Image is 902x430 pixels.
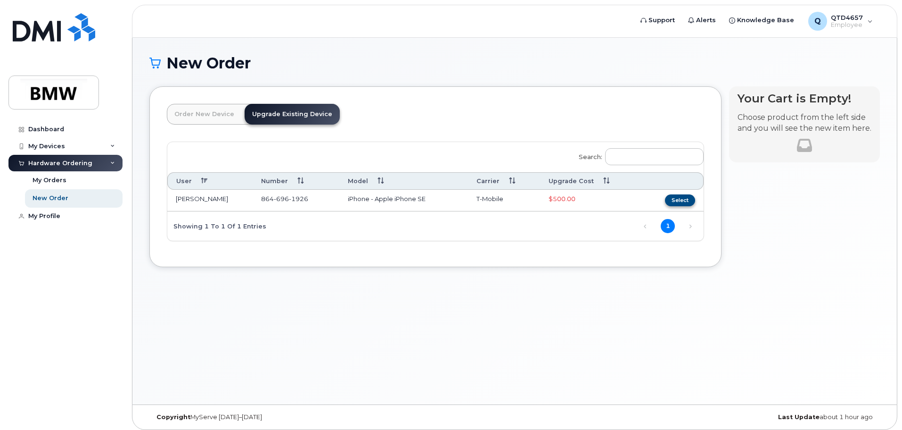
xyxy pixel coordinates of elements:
th: Model: activate to sort column ascending [339,172,468,190]
button: Select [665,194,695,206]
a: Next [683,219,697,234]
div: about 1 hour ago [636,413,880,421]
div: Showing 1 to 1 of 1 entries [167,218,266,234]
a: Upgrade Existing Device [245,104,340,125]
p: Choose product from the left side and you will see the new item here. [738,112,871,134]
td: iPhone - Apple iPhone SE [339,190,468,211]
th: Number: activate to sort column ascending [253,172,339,190]
span: 1926 [289,195,308,202]
a: 1 [661,219,675,233]
input: Search: [605,148,704,165]
th: Upgrade Cost: activate to sort column ascending [540,172,641,190]
td: [PERSON_NAME] [167,190,253,211]
h4: Your Cart is Empty! [738,92,871,105]
a: Order New Device [167,104,242,125]
span: 696 [274,195,289,202]
th: Carrier: activate to sort column ascending [468,172,540,190]
label: Search: [573,142,704,169]
span: 864 [261,195,308,202]
a: Previous [638,219,652,234]
span: Full Upgrade Eligibility Date 2026-05-21 [549,195,575,202]
strong: Last Update [778,413,820,421]
strong: Copyright [156,413,190,421]
div: MyServe [DATE]–[DATE] [149,413,393,421]
iframe: Messenger Launcher [861,389,895,423]
h1: New Order [149,55,880,71]
th: User: activate to sort column descending [167,172,253,190]
td: T-Mobile [468,190,540,211]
